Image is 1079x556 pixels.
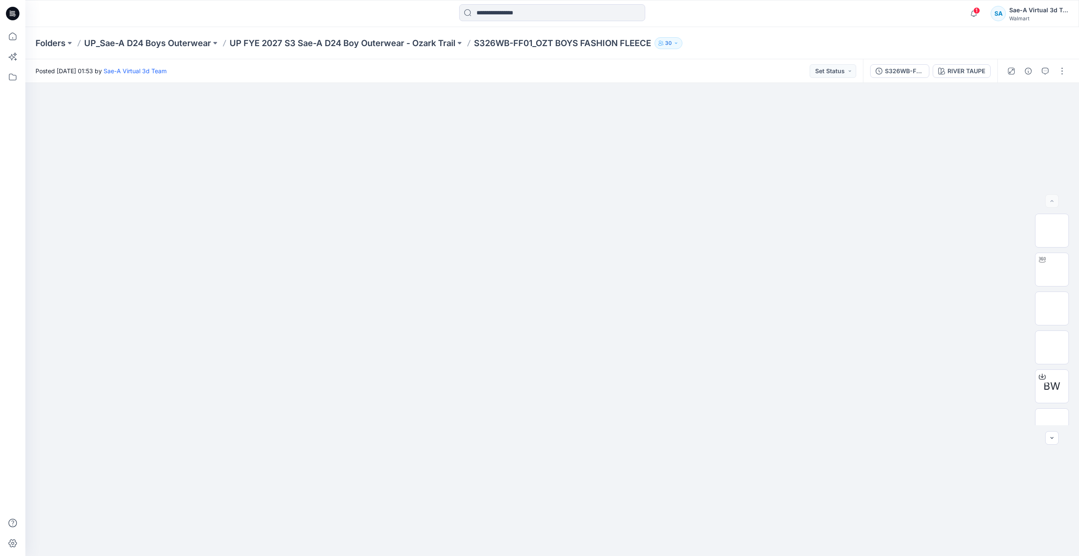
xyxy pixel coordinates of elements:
[665,39,672,48] p: 30
[1043,379,1060,394] span: BW
[973,7,980,14] span: 1
[1009,15,1068,22] div: Walmart
[1035,217,1068,244] img: Color Run 3/4 Ghost
[36,37,66,49] a: Folders
[933,64,991,78] button: RIVER TAUPE
[230,37,455,49] a: UP FYE 2027 S3 Sae-A D24 Boy Outerwear - Ozark Trail
[84,37,211,49] a: UP_Sae-A D24 Boys Outerwear
[655,37,682,49] button: 30
[948,66,985,76] div: RIVER TAUPE
[870,64,929,78] button: S326WB-FF01_FULL COLORWAYS
[1035,339,1068,356] img: Back Ghost
[991,6,1006,21] div: SA
[36,66,167,75] span: Posted [DATE] 01:53 by
[474,37,651,49] p: S326WB-FF01_OZT BOYS FASHION FLEECE
[885,66,924,76] div: S326WB-FF01_FULL COLORWAYS
[1009,5,1068,15] div: Sae-A Virtual 3d Team
[104,67,167,74] a: Sae-A Virtual 3d Team
[1021,64,1035,78] button: Details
